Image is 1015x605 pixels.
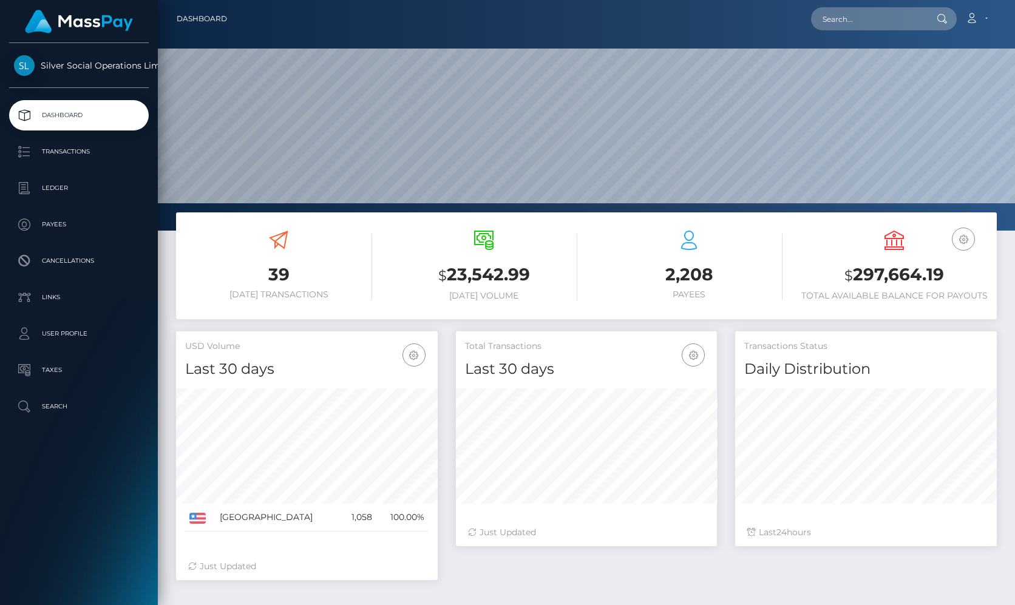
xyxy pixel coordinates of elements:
[9,355,149,385] a: Taxes
[177,6,227,32] a: Dashboard
[776,527,787,538] span: 24
[465,359,708,380] h4: Last 30 days
[9,137,149,167] a: Transactions
[188,560,426,573] div: Just Updated
[744,359,988,380] h4: Daily Distribution
[14,143,144,161] p: Transactions
[438,267,447,284] small: $
[14,325,144,343] p: User Profile
[14,397,144,416] p: Search
[801,291,988,301] h6: Total Available Balance for Payouts
[185,340,429,353] h5: USD Volume
[25,10,133,33] img: MassPay Logo
[14,288,144,306] p: Links
[9,100,149,130] a: Dashboard
[744,340,988,353] h5: Transactions Status
[811,7,925,30] input: Search...
[185,289,372,300] h6: [DATE] Transactions
[468,526,705,539] div: Just Updated
[9,246,149,276] a: Cancellations
[9,391,149,422] a: Search
[185,359,429,380] h4: Last 30 days
[341,504,376,532] td: 1,058
[9,319,149,349] a: User Profile
[465,340,708,353] h5: Total Transactions
[9,60,149,71] span: Silver Social Operations Limited
[14,179,144,197] p: Ledger
[844,267,853,284] small: $
[14,361,144,379] p: Taxes
[185,263,372,286] h3: 39
[747,526,985,539] div: Last hours
[14,55,35,76] img: Silver Social Operations Limited
[189,513,206,524] img: US.png
[14,215,144,234] p: Payees
[801,263,988,288] h3: 297,664.19
[14,106,144,124] p: Dashboard
[390,291,577,301] h6: [DATE] Volume
[596,263,782,286] h3: 2,208
[9,173,149,203] a: Ledger
[216,504,340,532] td: [GEOGRAPHIC_DATA]
[9,209,149,240] a: Payees
[390,263,577,288] h3: 23,542.99
[376,504,429,532] td: 100.00%
[9,282,149,313] a: Links
[596,289,782,300] h6: Payees
[14,252,144,270] p: Cancellations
